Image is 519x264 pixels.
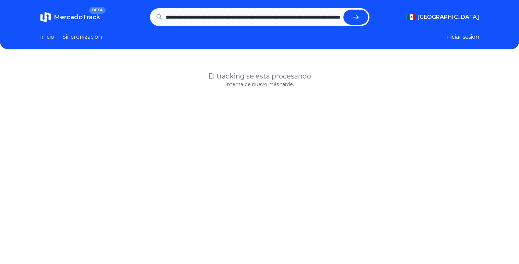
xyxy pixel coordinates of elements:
button: [GEOGRAPHIC_DATA] [406,13,479,21]
span: BETA [89,7,105,14]
img: MercadoTrack [40,12,51,23]
img: Mexico [406,14,416,20]
span: [GEOGRAPHIC_DATA] [417,13,479,21]
span: MercadoTrack [54,13,100,21]
a: MercadoTrackBETA [40,12,100,23]
button: Iniciar sesion [445,33,479,41]
a: Inicio [40,33,54,41]
p: Intenta de nuevo más tarde. [40,81,479,88]
a: Sincronizacion [62,33,102,41]
h1: El tracking se esta procesando [40,71,479,81]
